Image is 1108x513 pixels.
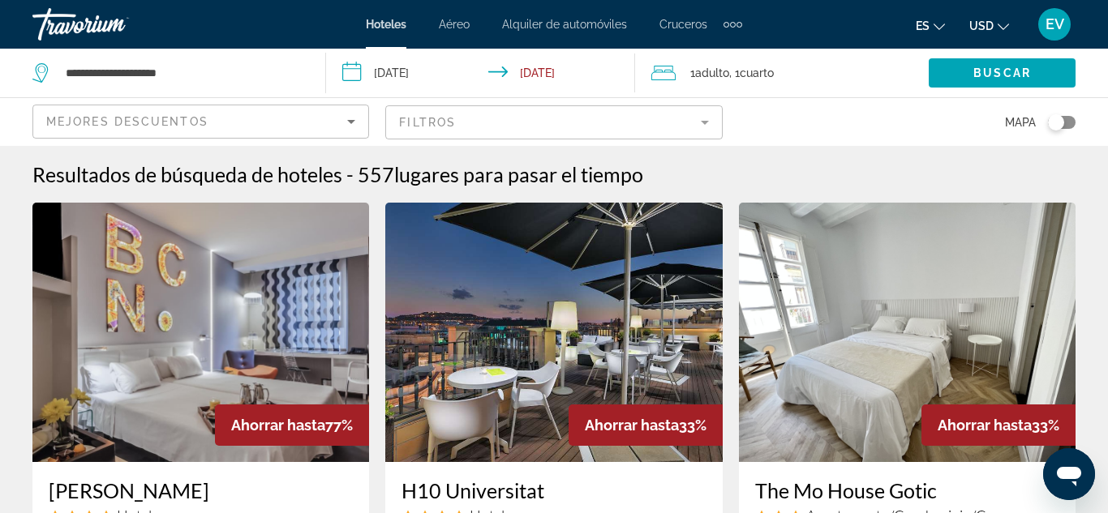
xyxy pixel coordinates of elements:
[46,112,355,131] mat-select: Sort by
[326,49,636,97] button: Check-in date: Sep 19, 2025 Check-out date: Sep 21, 2025
[394,162,643,186] span: lugares para pasar el tiempo
[46,115,208,128] span: Mejores descuentos
[231,417,325,434] span: Ahorrar hasta
[740,66,774,79] span: Cuarto
[690,62,729,84] span: 1
[1033,7,1076,41] button: User Menu
[502,18,627,31] a: Alquiler de automóviles
[358,162,643,186] h2: 557
[385,105,722,140] button: Filter
[585,417,679,434] span: Ahorrar hasta
[724,11,742,37] button: Extra navigation items
[439,18,470,31] a: Aéreo
[49,478,353,502] a: [PERSON_NAME]
[921,404,1076,446] div: 33%
[1036,115,1076,130] button: Toggle map
[1005,111,1036,134] span: Mapa
[973,66,1031,79] span: Buscar
[635,49,929,97] button: Travelers: 1 adult, 0 children
[916,14,945,37] button: Change language
[346,162,354,186] span: -
[366,18,406,31] a: Hoteles
[695,66,729,79] span: Adulto
[402,478,706,502] a: H10 Universitat
[755,478,1059,502] a: The Mo House Gotic
[385,203,722,462] img: Hotel image
[1046,16,1064,32] span: EV
[1043,448,1095,500] iframe: Botón para iniciar la ventana de mensajería
[215,404,369,446] div: 77%
[739,203,1076,462] img: Hotel image
[32,3,195,45] a: Travorium
[32,203,369,462] img: Hotel image
[929,58,1076,88] button: Buscar
[729,62,774,84] span: , 1
[938,417,1032,434] span: Ahorrar hasta
[659,18,707,31] a: Cruceros
[569,404,723,446] div: 33%
[969,19,994,32] span: USD
[969,14,1009,37] button: Change currency
[32,162,342,186] h1: Resultados de búsqueda de hoteles
[916,19,930,32] span: es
